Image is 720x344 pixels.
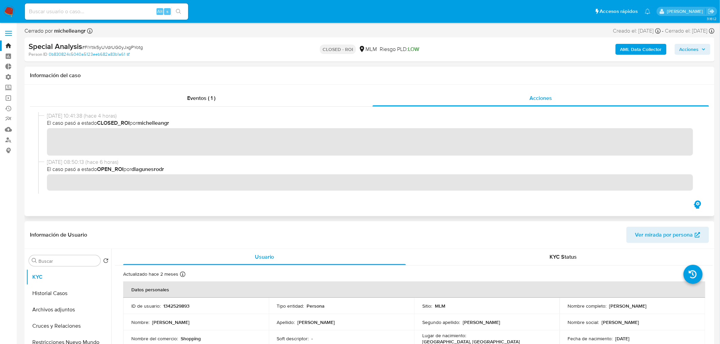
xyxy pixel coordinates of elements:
[152,319,190,325] p: [PERSON_NAME]
[26,302,111,318] button: Archivos adjuntos
[171,7,185,16] button: search-icon
[675,44,710,55] button: Acciones
[181,336,201,342] p: Shopping
[550,253,577,261] span: KYC Status
[157,8,163,15] span: Alt
[613,27,661,35] div: Creado el: [DATE]
[163,303,190,309] p: 1342529893
[665,27,715,35] div: Cerrado el: [DATE]
[320,45,356,54] p: CLOSED - ROI
[422,332,466,339] p: Lugar de nacimiento :
[26,285,111,302] button: Historial Casos
[463,319,500,325] p: [PERSON_NAME]
[298,319,335,325] p: [PERSON_NAME]
[26,318,111,334] button: Cruces y Relaciones
[123,271,178,277] p: Actualizado hace 2 meses
[131,319,149,325] p: Nombre :
[435,303,445,309] p: MLM
[166,8,168,15] span: s
[359,46,377,53] div: MLM
[422,319,460,325] p: Segundo apellido :
[307,303,325,309] p: Persona
[131,303,161,309] p: ID de usuario :
[408,45,419,53] span: LOW
[29,41,82,52] b: Special Analysis
[29,51,47,57] b: Person ID
[49,51,130,57] a: 0b830824c5040a5123eeb682a83b1a61
[602,319,639,325] p: [PERSON_NAME]
[277,336,309,342] p: Soft descriptor :
[680,44,699,55] span: Acciones
[277,319,295,325] p: Apellido :
[24,27,86,35] span: Cerrado por
[32,258,37,263] button: Buscar
[131,336,178,342] p: Nombre del comercio :
[616,336,630,342] p: [DATE]
[277,303,304,309] p: Tipo entidad :
[626,227,709,243] button: Ver mirada por persona
[422,303,432,309] p: Sitio :
[38,258,98,264] input: Buscar
[529,94,552,102] span: Acciones
[53,27,86,35] b: michelleangr
[600,8,638,15] span: Accesos rápidos
[708,8,715,15] a: Salir
[187,94,215,102] span: Eventos ( 1 )
[662,27,664,35] span: -
[30,72,709,79] h1: Información del caso
[380,46,419,53] span: Riesgo PLD:
[255,253,274,261] span: Usuario
[667,8,705,15] p: daniela.lagunesrodriguez@mercadolibre.com.mx
[82,44,143,51] span: # FlYtIk5yUVdrUG0yJxgPYotg
[123,281,705,298] th: Datos personales
[30,231,87,238] h1: Información de Usuario
[620,44,662,55] b: AML Data Collector
[568,319,599,325] p: Nombre social :
[568,336,613,342] p: Fecha de nacimiento :
[609,303,647,309] p: [PERSON_NAME]
[645,8,651,14] a: Notificaciones
[568,303,607,309] p: Nombre completo :
[312,336,313,342] p: -
[103,258,109,265] button: Volver al orden por defecto
[26,269,111,285] button: KYC
[635,227,693,243] span: Ver mirada por persona
[616,44,667,55] button: AML Data Collector
[25,7,188,16] input: Buscar usuario o caso...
